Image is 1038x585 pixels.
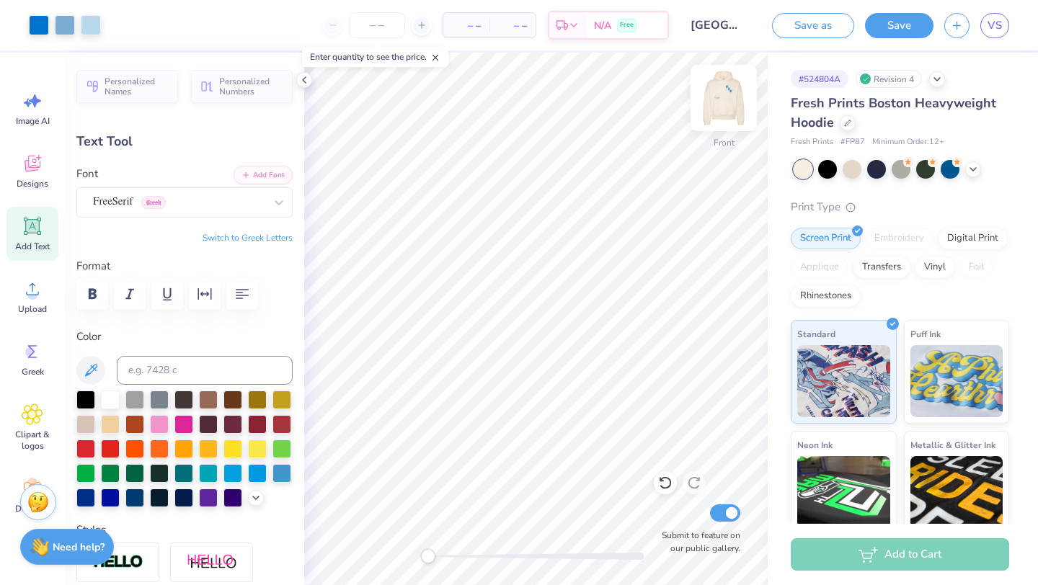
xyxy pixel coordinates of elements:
[910,456,1003,528] img: Metallic & Glitter Ink
[840,136,865,148] span: # FP87
[76,522,106,538] label: Styles
[915,256,955,278] div: Vinyl
[452,18,481,33] span: – –
[797,326,835,341] span: Standard
[203,232,293,244] button: Switch to Greek Letters
[791,94,996,131] span: Fresh Prints Boston Heavyweight Hoodie
[105,76,169,97] span: Personalized Names
[980,13,1009,38] a: VS
[16,115,50,127] span: Image AI
[219,76,284,97] span: Personalized Numbers
[9,429,56,452] span: Clipart & logos
[498,18,527,33] span: – –
[988,17,1002,34] span: VS
[910,326,941,341] span: Puff Ink
[791,285,861,307] div: Rhinestones
[654,529,740,555] label: Submit to feature on our public gallery.
[772,13,854,38] button: Save as
[791,228,861,249] div: Screen Print
[865,228,933,249] div: Embroidery
[620,20,634,30] span: Free
[15,503,50,514] span: Decorate
[791,136,833,148] span: Fresh Prints
[22,366,44,378] span: Greek
[910,437,995,452] span: Metallic & Glitter Ink
[17,178,48,189] span: Designs
[191,70,293,103] button: Personalized Numbers
[714,136,735,149] div: Front
[791,70,848,88] div: # 524804A
[76,258,293,274] label: Format
[695,69,753,127] img: Front
[791,199,1009,215] div: Print Type
[797,345,890,417] img: Standard
[76,329,293,345] label: Color
[938,228,1008,249] div: Digital Print
[959,256,993,278] div: Foil
[53,540,105,554] strong: Need help?
[76,132,293,151] div: Text Tool
[853,256,910,278] div: Transfers
[797,437,833,452] span: Neon Ink
[93,554,143,571] img: Stroke
[594,18,611,33] span: N/A
[797,456,890,528] img: Neon Ink
[856,70,922,88] div: Revision 4
[234,166,293,184] button: Add Font
[187,553,237,571] img: Shadow
[872,136,944,148] span: Minimum Order: 12 +
[865,13,933,38] button: Save
[15,241,50,252] span: Add Text
[421,549,435,563] div: Accessibility label
[117,356,293,385] input: e.g. 7428 c
[680,11,750,40] input: Untitled Design
[349,12,405,38] input: – –
[76,166,98,182] label: Font
[791,256,848,278] div: Applique
[910,345,1003,417] img: Puff Ink
[76,70,178,103] button: Personalized Names
[18,303,47,315] span: Upload
[302,47,448,67] div: Enter quantity to see the price.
